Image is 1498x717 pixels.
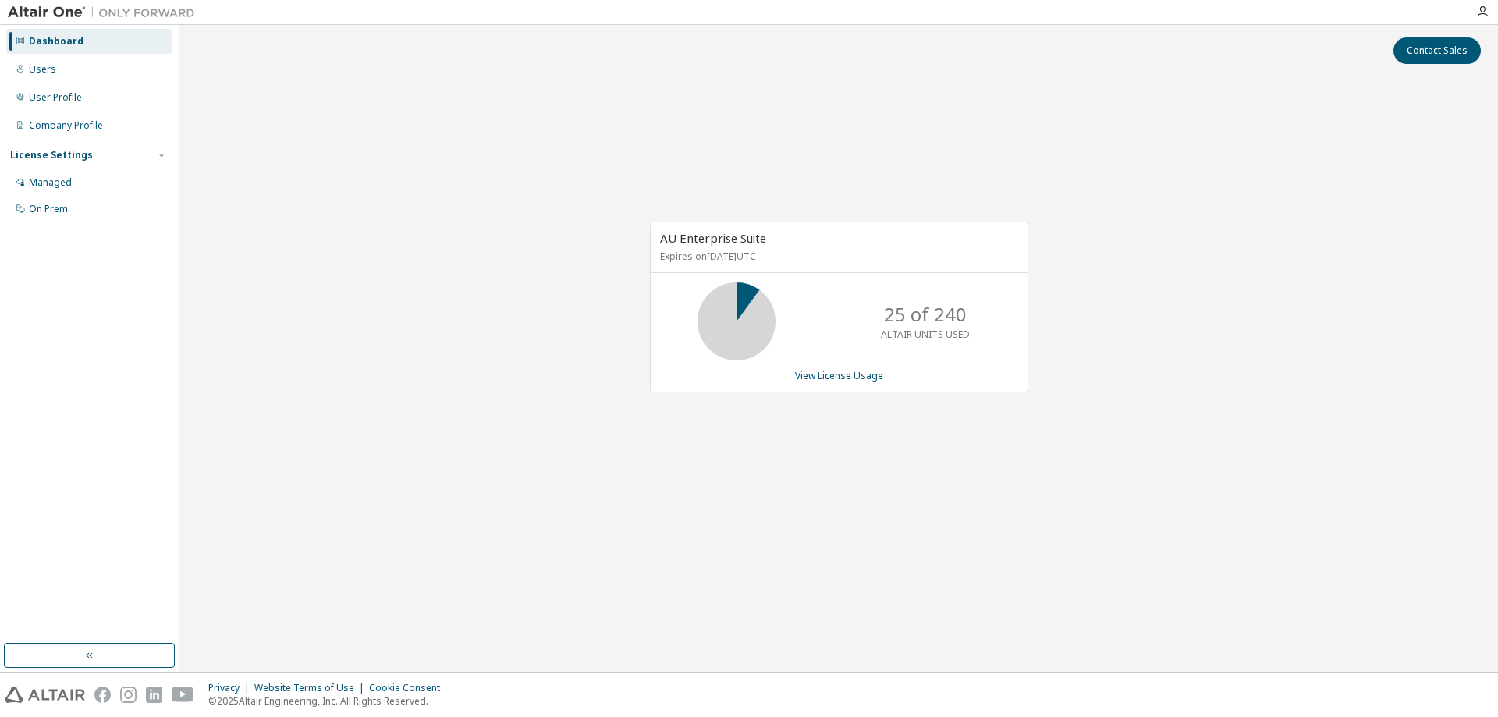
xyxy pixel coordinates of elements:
div: Cookie Consent [369,682,449,694]
div: Website Terms of Use [254,682,369,694]
div: User Profile [29,91,82,104]
div: Managed [29,176,72,189]
div: On Prem [29,203,68,215]
span: AU Enterprise Suite [660,230,766,246]
p: © 2025 Altair Engineering, Inc. All Rights Reserved. [208,694,449,708]
button: Contact Sales [1393,37,1481,64]
div: Company Profile [29,119,103,132]
div: Dashboard [29,35,83,48]
p: Expires on [DATE] UTC [660,250,1014,263]
img: youtube.svg [172,687,194,703]
p: 25 of 240 [884,301,967,328]
div: Users [29,63,56,76]
img: instagram.svg [120,687,137,703]
img: linkedin.svg [146,687,162,703]
div: License Settings [10,149,93,162]
img: facebook.svg [94,687,111,703]
div: Privacy [208,682,254,694]
img: Altair One [8,5,203,20]
img: altair_logo.svg [5,687,85,703]
a: View License Usage [795,369,883,382]
p: ALTAIR UNITS USED [881,328,970,341]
